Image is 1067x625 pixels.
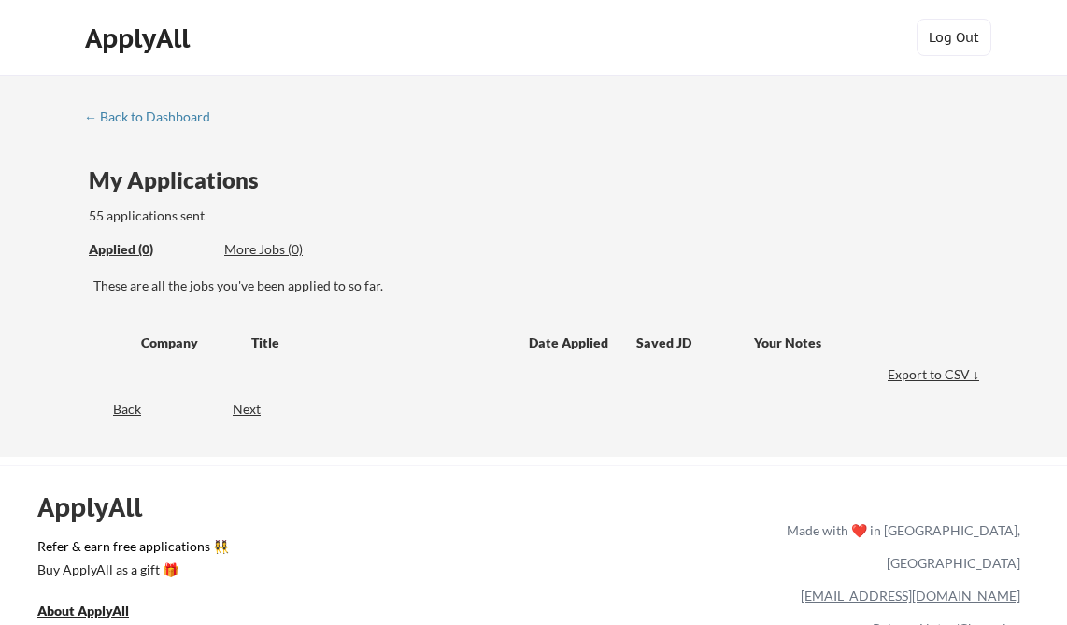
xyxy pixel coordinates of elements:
[89,206,450,225] div: 55 applications sent
[84,110,224,123] div: ← Back to Dashboard
[85,22,195,54] div: ApplyAll
[89,240,210,260] div: These are all the jobs you've been applied to so far.
[888,365,984,384] div: Export to CSV ↓
[93,277,984,295] div: These are all the jobs you've been applied to so far.
[84,109,224,128] a: ← Back to Dashboard
[37,603,129,618] u: About ApplyAll
[636,325,754,359] div: Saved JD
[37,491,164,523] div: ApplyAll
[233,400,282,419] div: Next
[779,514,1020,579] div: Made with ❤️ in [GEOGRAPHIC_DATA], [GEOGRAPHIC_DATA]
[529,334,611,352] div: Date Applied
[224,240,362,260] div: These are job applications we think you'd be a good fit for, but couldn't apply you to automatica...
[801,588,1020,604] a: [EMAIL_ADDRESS][DOMAIN_NAME]
[84,400,141,419] div: Back
[754,334,967,352] div: Your Notes
[37,563,224,576] div: Buy ApplyAll as a gift 🎁
[141,334,235,352] div: Company
[251,334,511,352] div: Title
[89,240,210,259] div: Applied (0)
[37,540,396,560] a: Refer & earn free applications 👯‍♀️
[37,560,224,583] a: Buy ApplyAll as a gift 🎁
[224,240,362,259] div: More Jobs (0)
[37,601,155,624] a: About ApplyAll
[89,169,274,192] div: My Applications
[917,19,991,56] button: Log Out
